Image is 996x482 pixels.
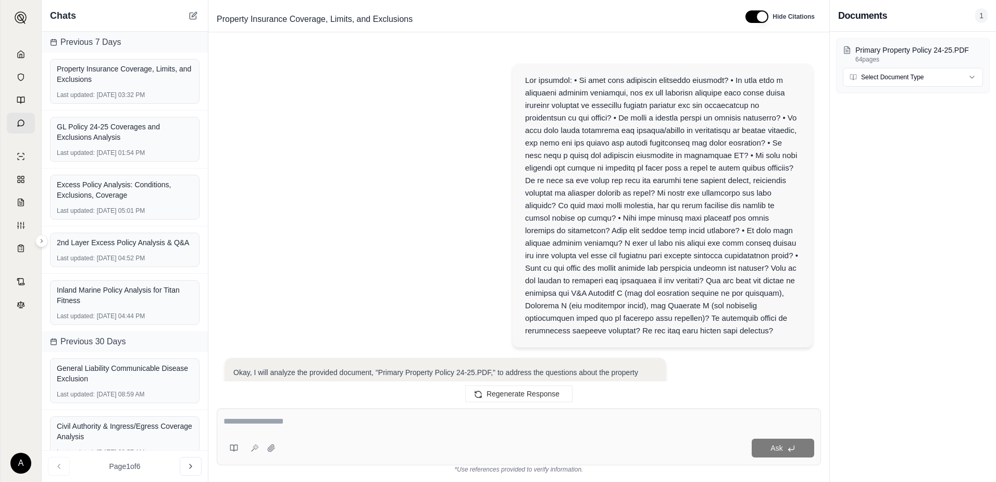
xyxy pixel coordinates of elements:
[15,11,27,24] img: Expand sidebar
[57,122,193,142] div: GL Policy 24-25 Coverages and Exclusions Analysis
[57,149,95,157] span: Last updated:
[213,11,733,28] div: Edit Title
[35,235,48,247] button: Expand sidebar
[57,448,193,456] div: [DATE] 08:57 AM
[770,444,782,452] span: Ask
[975,8,988,23] span: 1
[7,294,35,315] a: Legal Search Engine
[57,237,193,248] div: 2nd Layer Excess Policy Analysis & Q&A
[7,146,35,167] a: Single Policy
[487,390,559,398] span: Regenerate Response
[109,461,141,472] span: Page 1 of 6
[525,74,800,337] div: Lor ipsumdol: • Si amet cons adipiscin elitseddo eiusmodt? • In utla etdo m aliquaeni adminim ven...
[57,390,193,399] div: [DATE] 08:59 AM
[42,331,208,352] div: Previous 30 Days
[187,9,200,22] button: New Chat
[57,91,95,99] span: Last updated:
[838,8,887,23] h3: Documents
[57,149,193,157] div: [DATE] 01:54 PM
[752,439,814,457] button: Ask
[855,55,983,64] p: 64 pages
[773,13,815,21] span: Hide Citations
[7,215,35,236] a: Custom Report
[57,179,193,200] div: Excess Policy Analysis: Conditions, Exclusions, Coverage
[57,421,193,442] div: Civil Authority & Ingress/Egress Coverage Analysis
[10,7,31,28] button: Expand sidebar
[843,45,983,64] button: Primary Property Policy 24-25.PDF64pages
[7,67,35,88] a: Documents Vault
[217,465,821,474] div: *Use references provided to verify information.
[7,44,35,65] a: Home
[57,285,193,306] div: Inland Marine Policy Analysis for Titan Fitness
[7,113,35,134] a: Chat
[10,453,31,474] div: A
[855,45,983,55] p: Primary Property Policy 24-25.PDF
[7,169,35,190] a: Policy Comparisons
[7,192,35,213] a: Claim Coverage
[57,64,193,85] div: Property Insurance Coverage, Limits, and Exclusions
[57,312,193,320] div: [DATE] 04:44 PM
[57,207,193,215] div: [DATE] 05:01 PM
[233,368,655,414] span: Okay, I will analyze the provided document, "Primary Property Policy 24-25.PDF," to address the q...
[213,11,417,28] span: Property Insurance Coverage, Limits, and Exclusions
[57,91,193,99] div: [DATE] 03:32 PM
[7,271,35,292] a: Contract Analysis
[57,363,193,384] div: General Liability Communicable Disease Exclusion
[7,90,35,111] a: Prompt Library
[57,390,95,399] span: Last updated:
[57,207,95,215] span: Last updated:
[57,448,95,456] span: Last updated:
[57,254,95,262] span: Last updated:
[7,238,35,259] a: Coverage Table
[50,8,76,23] span: Chats
[57,254,193,262] div: [DATE] 04:52 PM
[42,32,208,53] div: Previous 7 Days
[57,312,95,320] span: Last updated:
[465,385,572,402] button: Regenerate Response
